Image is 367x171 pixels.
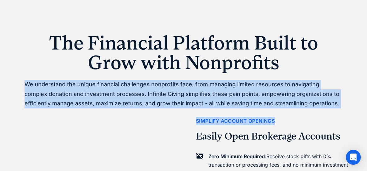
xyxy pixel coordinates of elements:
[208,153,266,159] strong: Zero Minimum Required:
[196,117,275,125] div: simplify account openings
[25,80,342,108] p: We understand the unique financial challenges nonprofits face, from managing limited resources to...
[346,150,361,165] div: Open Intercom Messenger
[25,33,342,72] h1: The Financial Platform Built to Grow with Nonprofits
[196,131,340,142] h2: Easily Open Brokerage Accounts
